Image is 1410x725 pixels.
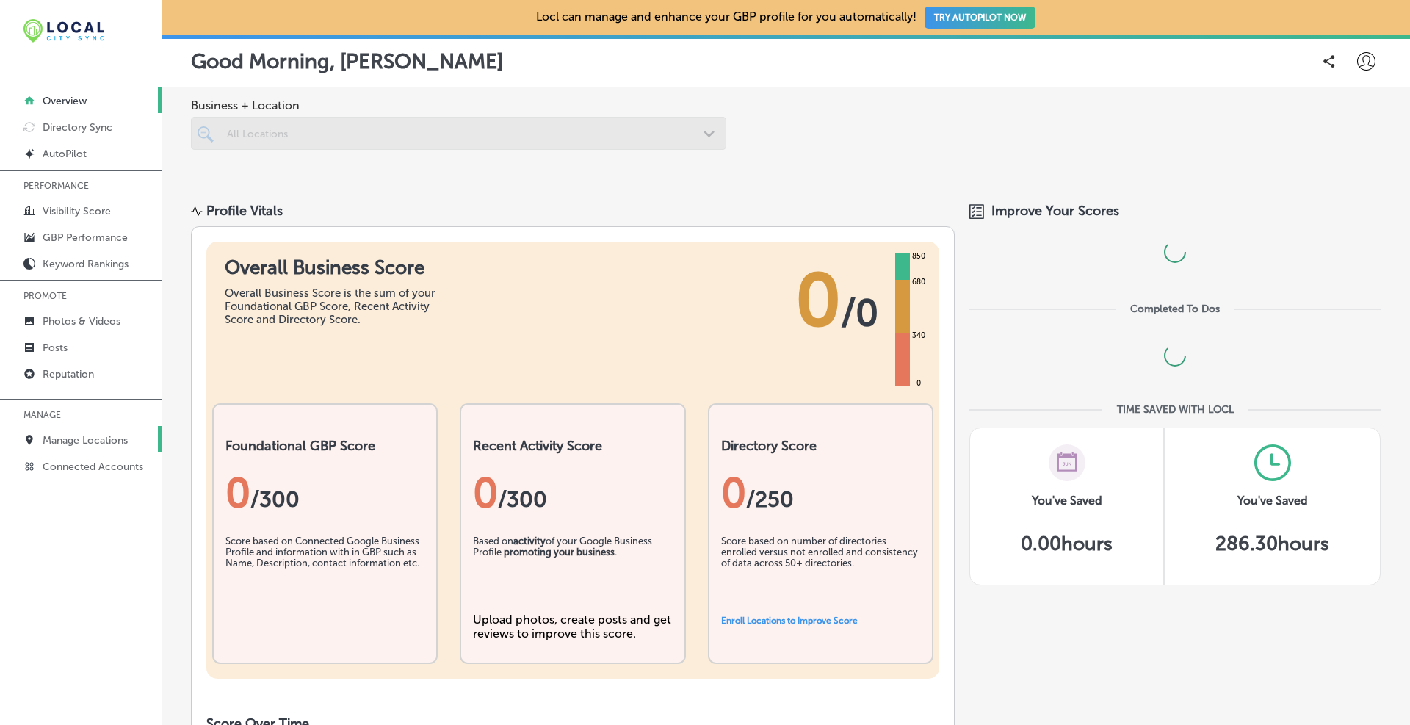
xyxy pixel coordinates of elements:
[225,535,424,609] div: Score based on Connected Google Business Profile and information with in GBP such as Name, Descri...
[795,256,841,345] span: 0
[250,486,300,513] span: / 300
[473,613,672,641] div: Upload photos, create posts and get reviews to improve this score.
[43,368,94,380] p: Reputation
[721,438,920,454] h2: Directory Score
[925,7,1035,29] button: TRY AUTOPILOT NOW
[1237,494,1308,508] h3: You've Saved
[191,98,726,112] span: Business + Location
[721,469,920,517] div: 0
[43,95,87,107] p: Overview
[225,286,445,326] div: Overall Business Score is the sum of your Foundational GBP Score, Recent Activity Score and Direc...
[473,469,672,517] div: 0
[909,330,928,342] div: 340
[504,547,615,558] b: promoting your business
[43,434,128,447] p: Manage Locations
[909,250,928,262] div: 850
[473,535,672,609] div: Based on of your Google Business Profile .
[991,203,1119,219] span: Improve Your Scores
[914,378,924,389] div: 0
[746,486,794,513] span: /250
[513,535,546,547] b: activity
[909,276,928,288] div: 680
[43,315,120,328] p: Photos & Videos
[191,49,503,73] p: Good Morning, [PERSON_NAME]
[1130,303,1220,315] div: Completed To Dos
[721,616,858,626] a: Enroll Locations to Improve Score
[225,256,445,279] h1: Overall Business Score
[23,19,104,43] img: 12321ecb-abad-46dd-be7f-2600e8d3409flocal-city-sync-logo-rectangle.png
[43,148,87,160] p: AutoPilot
[1032,494,1102,508] h3: You've Saved
[225,469,424,517] div: 0
[473,438,672,454] h2: Recent Activity Score
[1215,533,1329,555] h5: 286.30 hours
[43,121,112,134] p: Directory Sync
[841,291,878,335] span: / 0
[43,461,143,473] p: Connected Accounts
[43,205,111,217] p: Visibility Score
[43,258,129,270] p: Keyword Rankings
[206,203,283,219] div: Profile Vitals
[43,342,68,354] p: Posts
[498,486,547,513] span: /300
[721,535,920,609] div: Score based on number of directories enrolled versus not enrolled and consistency of data across ...
[1021,533,1113,555] h5: 0.00 hours
[225,438,424,454] h2: Foundational GBP Score
[43,231,128,244] p: GBP Performance
[1117,403,1234,416] div: TIME SAVED WITH LOCL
